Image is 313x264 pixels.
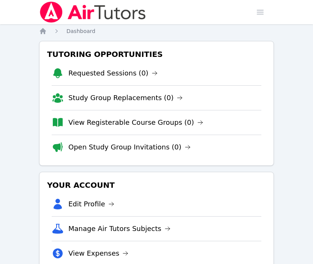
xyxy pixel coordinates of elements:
[46,178,267,192] h3: Your Account
[68,199,114,209] a: Edit Profile
[68,117,203,128] a: View Registerable Course Groups (0)
[68,248,128,259] a: View Expenses
[68,93,183,103] a: Study Group Replacements (0)
[68,142,191,152] a: Open Study Group Invitations (0)
[66,27,95,35] a: Dashboard
[46,47,267,61] h3: Tutoring Opportunities
[68,68,158,79] a: Requested Sessions (0)
[68,223,171,234] a: Manage Air Tutors Subjects
[66,28,95,34] span: Dashboard
[39,2,147,23] img: Air Tutors
[39,27,274,35] nav: Breadcrumb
